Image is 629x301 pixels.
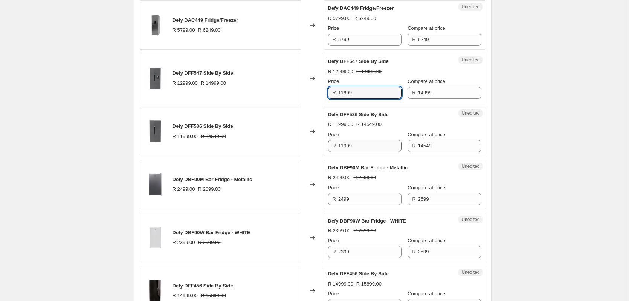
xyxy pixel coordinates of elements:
[328,132,339,137] span: Price
[173,26,195,34] div: R 5799.00
[201,133,226,140] strike: R 14549.00
[333,143,336,149] span: R
[173,239,195,246] div: R 2399.00
[461,217,479,223] span: Unedited
[461,4,479,10] span: Unedited
[461,269,479,275] span: Unedited
[333,37,336,42] span: R
[354,15,376,22] strike: R 6249.00
[328,5,394,11] span: Defy DAC449 Fridge/Freezer
[328,291,339,296] span: Price
[173,283,233,289] span: Defy DFF456 Side By Side
[328,78,339,84] span: Price
[354,227,376,235] strike: R 2599.00
[198,239,221,246] strike: R 2599.00
[461,57,479,63] span: Unedited
[356,280,382,288] strike: R 15899.00
[198,186,221,193] strike: R 2699.00
[201,292,226,299] strike: R 15899.00
[328,238,339,243] span: Price
[173,80,198,87] div: R 12999.00
[408,185,445,190] span: Compare at price
[198,26,221,34] strike: R 6249.00
[328,112,389,117] span: Defy DFF536 Side By Side
[412,196,415,202] span: R
[328,185,339,190] span: Price
[173,230,250,235] span: Defy DBF90W Bar Fridge - WHITE
[328,58,389,64] span: Defy DFF547 Side By Side
[328,174,351,181] div: R 2499.00
[173,70,233,76] span: Defy DFF547 Side By Side
[333,249,336,255] span: R
[328,25,339,31] span: Price
[201,80,226,87] strike: R 14999.00
[173,177,252,182] span: Defy DBF90M Bar Fridge - Metallic
[408,132,445,137] span: Compare at price
[144,173,166,196] img: DBF90M_80x.webp
[144,226,166,249] img: original_ddb30d6e-0166-45e6-9851-d7ca6d8effdc_80x.png
[328,121,353,128] div: R 11999.00
[173,133,198,140] div: R 11999.00
[408,78,445,84] span: Compare at price
[412,90,415,95] span: R
[412,37,415,42] span: R
[356,68,382,75] strike: R 14999.00
[408,291,445,296] span: Compare at price
[173,292,198,299] div: R 14999.00
[333,90,336,95] span: R
[173,123,233,129] span: Defy DFF536 Side By Side
[328,165,408,170] span: Defy DBF90M Bar Fridge - Metallic
[356,121,382,128] strike: R 14549.00
[412,249,415,255] span: R
[144,120,166,143] img: DFF536.1_80x.png
[328,271,389,276] span: Defy DFF456 Side By Side
[328,218,406,224] span: Defy DBF90W Bar Fridge - WHITE
[412,143,415,149] span: R
[328,68,353,75] div: R 12999.00
[354,174,376,181] strike: R 2699.00
[461,110,479,116] span: Unedited
[173,17,238,23] span: Defy DAC449 Fridge/Freezer
[408,238,445,243] span: Compare at price
[461,163,479,169] span: Unedited
[408,25,445,31] span: Compare at price
[144,14,166,37] img: DAC449_80x.webp
[328,227,351,235] div: R 2399.00
[328,15,351,22] div: R 5799.00
[144,67,166,90] img: s-zoom_70428097-3768-49f1-8741-979a6e118e62_80x.webp
[173,186,195,193] div: R 2499.00
[333,196,336,202] span: R
[328,280,353,288] div: R 14999.00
